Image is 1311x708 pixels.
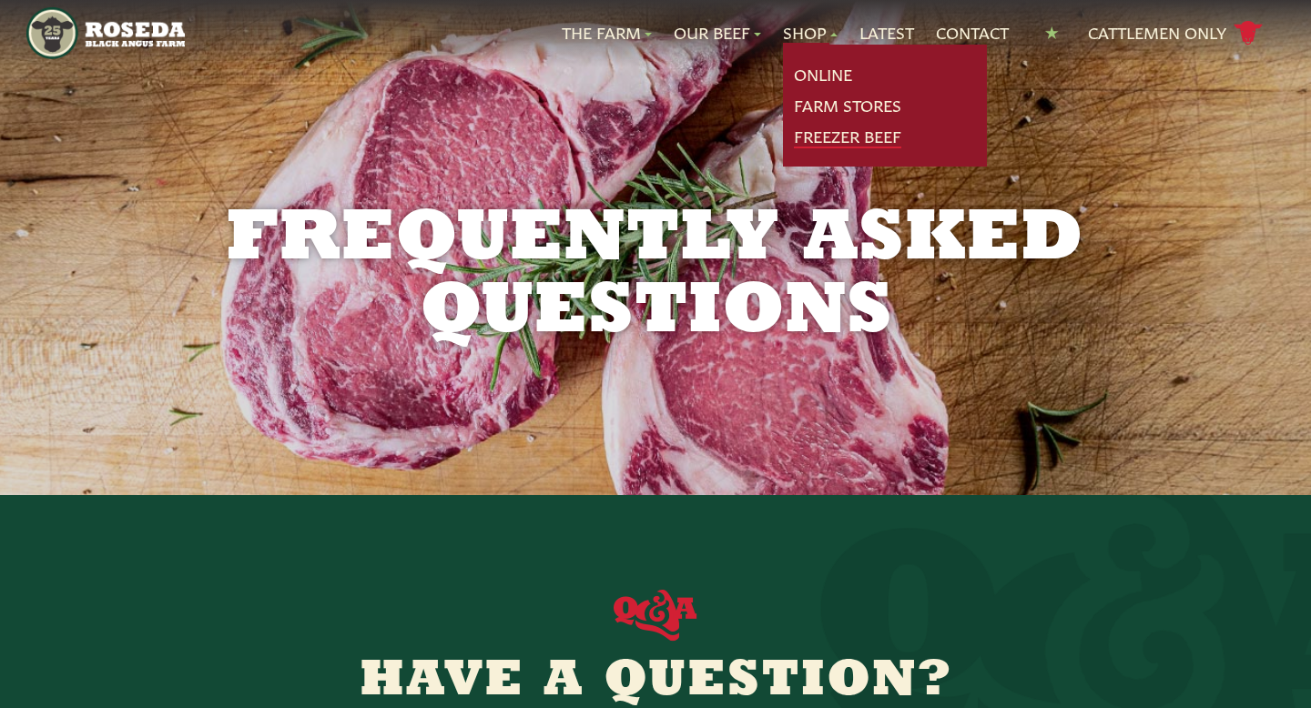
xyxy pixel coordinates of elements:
a: Shop [783,21,838,45]
a: Freezer Beef [794,125,901,148]
a: Our Beef [674,21,761,45]
a: Cattlemen Only [1088,17,1263,49]
a: Latest [859,21,914,45]
a: Farm Stores [794,94,901,117]
h1: Frequently Asked Questions [189,204,1122,349]
a: The Farm [562,21,652,45]
a: Online [794,63,852,86]
a: Contact [936,21,1009,45]
img: https://roseda.com/wp-content/uploads/2021/05/roseda-25-header.png [26,7,185,59]
h2: Have a Question? [306,656,1005,707]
